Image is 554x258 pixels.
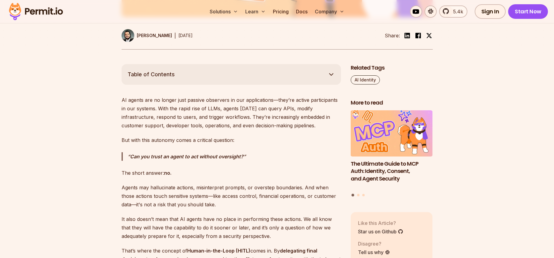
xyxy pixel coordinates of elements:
[122,29,134,42] img: Gabriel L. Manor
[508,4,548,19] a: Start Now
[122,29,172,42] a: [PERSON_NAME]
[128,70,175,79] span: Table of Contents
[122,183,341,209] p: Agents may hallucinate actions, misinterpret prompts, or overstep boundaries. And when those acti...
[351,99,433,107] h2: More to read
[178,33,193,38] time: [DATE]
[270,5,291,18] a: Pricing
[449,8,463,15] span: 5.4k
[358,240,390,247] p: Disagree?
[122,215,341,240] p: It also doesn’t mean that AI agents have no place in performing these actions. We all know that t...
[207,5,240,18] button: Solutions
[351,64,433,72] h2: Related Tags
[415,32,422,39] img: facebook
[351,110,433,190] a: The Ultimate Guide to MCP Auth: Identity, Consent, and Agent SecurityThe Ultimate Guide to MCP Au...
[122,64,341,85] button: Table of Contents
[122,96,341,130] p: AI agents are no longer just passive observers in our applications—they’re active participants in...
[358,249,390,256] a: Tell us why
[130,153,243,160] strong: Can you trust an agent to act without oversight?
[174,32,176,39] div: |
[475,4,506,19] a: Sign In
[122,169,341,177] p: The short answer:
[294,5,310,18] a: Docs
[6,1,66,22] img: Permit logo
[351,110,433,198] div: Posts
[358,228,403,235] a: Star us on Github
[362,194,365,196] button: Go to slide 3
[352,194,354,197] button: Go to slide 1
[243,5,268,18] button: Learn
[357,194,360,196] button: Go to slide 2
[187,248,250,254] strong: Human-in-the-Loop (HITL)
[351,110,433,157] img: The Ultimate Guide to MCP Auth: Identity, Consent, and Agent Security
[358,219,403,227] p: Like this Article?
[426,33,432,39] img: twitter
[439,5,467,18] a: 5.4k
[404,32,411,39] img: linkedin
[122,136,341,144] p: But with this autonomy comes a critical question:
[351,110,433,190] li: 1 of 3
[312,5,347,18] button: Company
[385,32,400,39] li: Share:
[164,170,171,176] strong: no.
[137,33,172,39] p: [PERSON_NAME]
[351,160,433,183] h3: The Ultimate Guide to MCP Auth: Identity, Consent, and Agent Security
[351,75,380,84] a: AI Identity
